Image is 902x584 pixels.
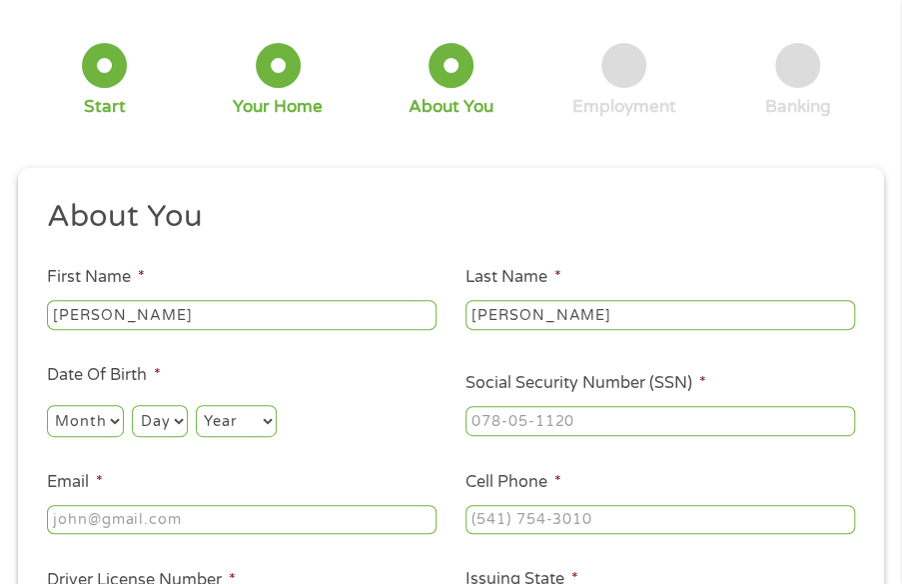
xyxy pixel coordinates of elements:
div: Banking [764,96,830,118]
h2: About You [47,197,841,237]
div: Start [84,96,126,118]
input: 078-05-1120 [465,406,855,436]
label: Last Name [465,267,561,288]
label: First Name [47,267,145,288]
input: (541) 754-3010 [465,505,855,535]
label: Cell Phone [465,472,561,493]
label: Date Of Birth [47,365,161,386]
input: Smith [465,300,855,330]
input: John [47,300,437,330]
div: Employment [572,96,676,118]
label: Email [47,472,103,493]
div: Your Home [233,96,323,118]
input: john@gmail.com [47,505,437,535]
div: About You [409,96,493,118]
label: Social Security Number (SSN) [465,373,706,394]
